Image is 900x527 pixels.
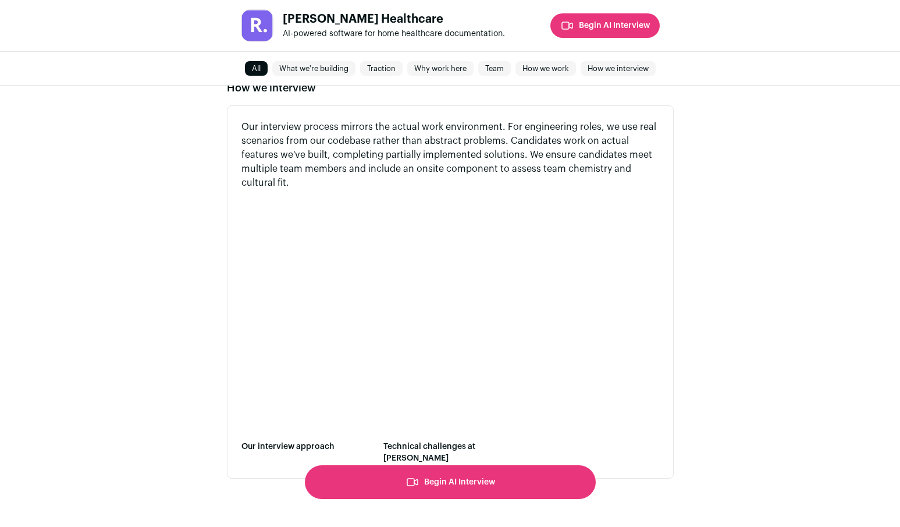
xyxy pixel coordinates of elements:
[283,30,505,38] span: AI-powered software for home healthcare documentation.
[241,120,659,190] p: Our interview process mirrors the actual work environment. For engineering roles, we use real sce...
[272,62,355,76] a: What we're building
[305,465,596,499] button: Begin AI Interview
[407,62,474,76] a: Why work here
[383,441,517,464] p: Technical challenges at [PERSON_NAME]
[241,10,273,41] img: 07978b5395e8014ef3b250df504f0417185f3d3bcc465d8ec78ff04fbe377bd2.jpg
[245,62,268,76] a: All
[550,13,660,38] button: Begin AI Interview
[515,62,576,76] a: How we work
[581,62,656,76] a: How we interview
[360,62,403,76] a: Traction
[241,441,375,452] p: Our interview approach
[283,13,505,25] h1: [PERSON_NAME] Healthcare
[227,80,674,96] h2: How we interview
[478,62,511,76] a: Team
